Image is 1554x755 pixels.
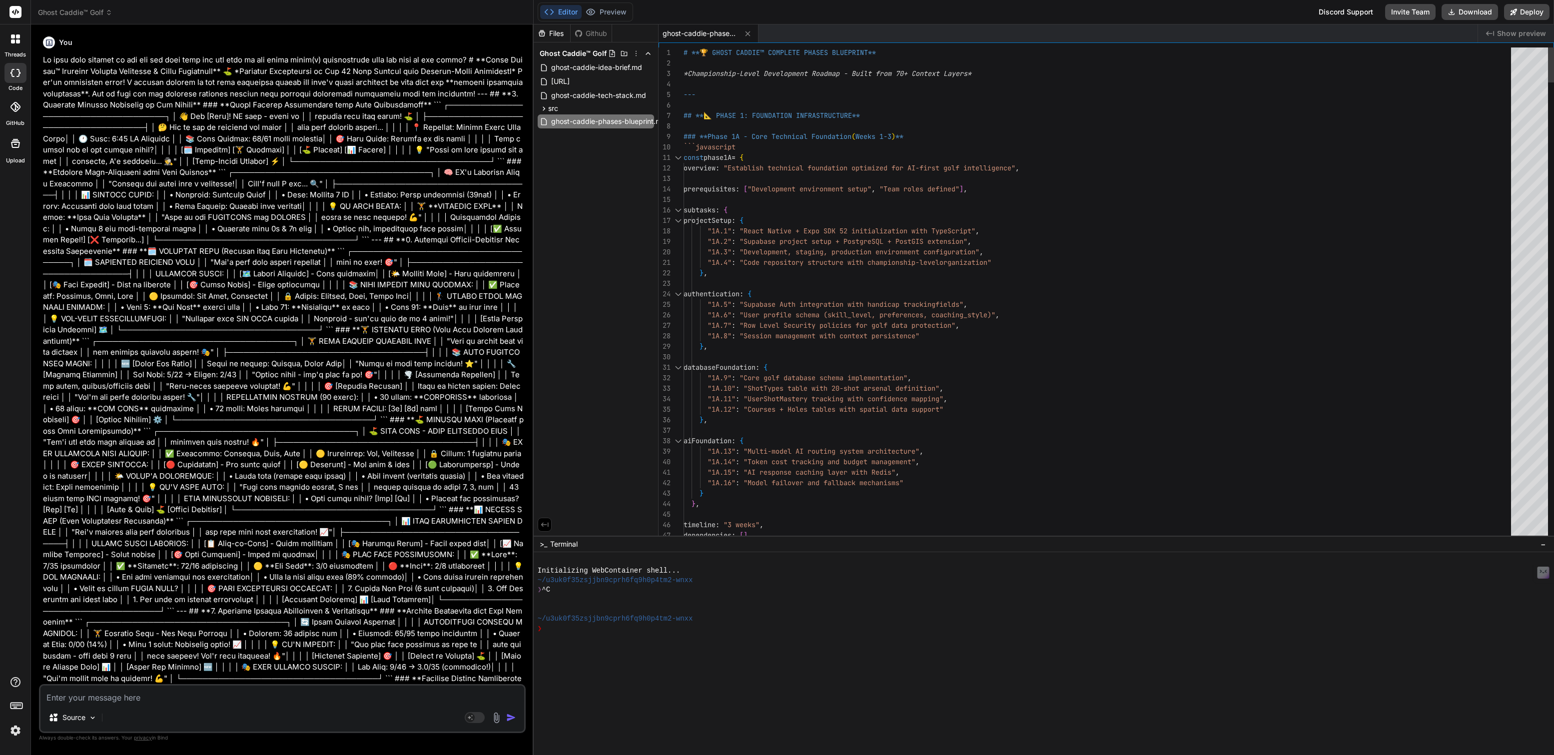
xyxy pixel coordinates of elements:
div: 7 [659,110,671,121]
div: 44 [659,499,671,509]
button: − [1539,536,1548,552]
span: , [1015,163,1019,172]
span: ension" [939,237,967,246]
span: "User profile schema (skill_level, preferences, co [740,310,939,319]
span: : [732,226,736,235]
span: : [716,205,720,214]
div: 23 [659,278,671,289]
div: 27 [659,320,671,331]
span: : [756,363,760,372]
img: attachment [491,712,502,724]
span: "Token cost tracking and budget management" [744,457,915,466]
div: 10 [659,142,671,152]
span: Weeks 1-3 [855,132,891,141]
span: "Development, staging, production environment conf [740,247,939,256]
div: Click to collapse the range. [672,152,685,163]
div: 25 [659,299,671,310]
span: , [871,184,875,193]
div: 4 [659,79,671,89]
span: # **🏆 GHOST CADDIE™ COMPLETE PHASES BLUEPRINT** [684,48,876,57]
button: Deploy [1504,4,1550,20]
span: "1A.16" [708,478,736,487]
span: overview [684,163,716,172]
label: GitHub [6,119,24,127]
span: : [736,457,740,466]
span: projectSetup [684,216,732,225]
span: } [692,499,696,508]
span: iguration" [939,247,979,256]
span: "UserShotMastery tracking with confidence mapping" [744,394,943,403]
span: , [748,531,752,540]
span: , [939,384,943,393]
div: Click to collapse the range. [672,205,685,215]
div: 46 [659,520,671,530]
span: [ [744,184,748,193]
span: , [895,468,899,477]
span: : [736,184,740,193]
div: 41 [659,467,671,478]
span: "3 weeks" [724,520,760,529]
span: , [967,237,971,246]
span: ~/u3uk0f35zsjjbn9cprh6fq9h0p4tm2-wnxx [538,614,693,624]
span: : [736,468,740,477]
span: ### **Phase 1A - Core Technical Foundation [684,132,851,141]
span: ## **📐 PHASE 1: FOUNDATION INFRASTRUCTURE** [684,111,860,120]
span: "Core golf database schema implementation" [740,373,907,382]
span: , [704,268,708,277]
div: 40 [659,457,671,467]
span: } [700,415,704,424]
div: 19 [659,236,671,247]
span: , [963,184,967,193]
p: Always double-check its answers. Your in Bind [39,733,526,743]
div: Click to collapse the range. [672,436,685,446]
div: 29 [659,341,671,352]
div: 13 [659,173,671,184]
div: Click to collapse the range. [672,362,685,373]
span: ^C [542,585,550,595]
span: peScript" [939,226,975,235]
span: : [716,520,720,529]
span: { [740,216,744,225]
div: Discord Support [1313,4,1379,20]
span: { [748,289,752,298]
span: : [736,447,740,456]
span: , [704,342,708,351]
div: 36 [659,415,671,425]
span: "1A.10" [708,384,736,393]
span: } [700,268,704,277]
span: authentication [684,289,740,298]
div: 32 [659,373,671,383]
span: "1A.7" [708,321,732,330]
span: *Championship-Level Development Roadmap - Built fr [684,69,883,78]
div: 14 [659,184,671,194]
span: : [740,289,744,298]
span: --- [684,90,696,99]
span: ghost-caddie-phases-blueprint.md [550,115,667,127]
span: ghost-caddie-tech-stack.md [550,89,647,101]
span: [ [740,531,744,540]
img: icon [506,713,516,723]
p: Source [62,713,85,723]
span: , [704,415,708,424]
span: : [716,163,720,172]
div: 3 [659,68,671,79]
div: 30 [659,352,671,362]
span: ❯ [538,585,542,595]
span: : [732,216,736,225]
span: , [919,447,923,456]
span: "Establish technical foundation optimized for AI-f [724,163,923,172]
span: − [1541,539,1546,549]
button: Download [1442,4,1498,20]
span: , [979,247,983,256]
span: { [740,436,744,445]
span: , [955,321,959,330]
div: 16 [659,205,671,215]
span: "Supabase Auth integration with handicap tracking [740,300,935,309]
span: aiFoundation [684,436,732,445]
span: , [696,499,700,508]
span: phase1A [704,153,732,162]
div: 24 [659,289,671,299]
div: 42 [659,478,671,488]
span: "1A.5" [708,300,732,309]
div: 15 [659,194,671,205]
